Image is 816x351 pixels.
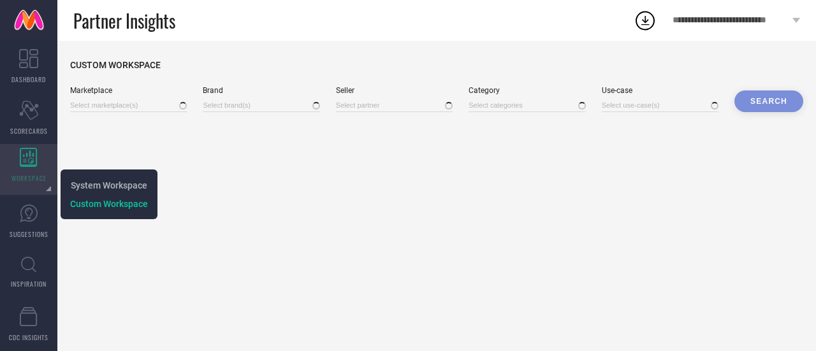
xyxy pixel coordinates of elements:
[70,60,803,70] div: CUSTOM WORKSPACE
[70,197,148,210] a: Custom Workspace
[11,279,47,289] span: INSPIRATION
[71,179,147,191] a: System Workspace
[336,86,453,95] span: Seller
[11,75,46,84] span: DASHBOARD
[203,99,319,112] input: Select brand(s)
[73,8,175,34] span: Partner Insights
[9,333,48,342] span: CDC INSIGHTS
[469,86,585,95] span: Category
[70,199,148,209] span: Custom Workspace
[602,99,718,112] input: Select use-case(s)
[634,9,657,32] div: Open download list
[11,173,47,183] span: WORKSPACE
[469,99,585,112] input: Select categories
[10,126,48,136] span: SCORECARDS
[336,99,453,112] input: Select partner
[602,86,718,95] span: Use-case
[70,86,187,95] span: Marketplace
[70,99,187,112] input: Select marketplace(s)
[10,229,48,239] span: SUGGESTIONS
[203,86,319,95] span: Brand
[71,180,147,190] span: System Workspace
